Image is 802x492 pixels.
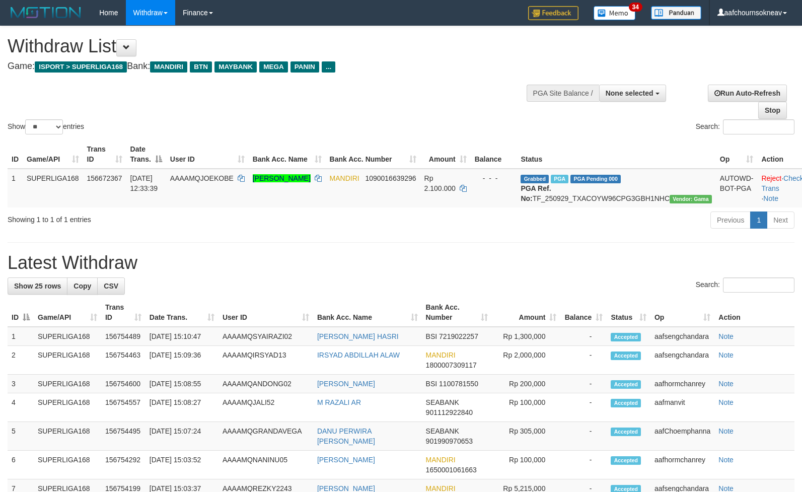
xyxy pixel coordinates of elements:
span: Copy 1100781550 to clipboard [439,380,478,388]
td: - [560,327,607,346]
th: Status: activate to sort column ascending [607,298,650,327]
th: Bank Acc. Name: activate to sort column ascending [249,140,326,169]
span: PGA Pending [570,175,621,183]
td: - [560,393,607,422]
td: 1 [8,327,34,346]
td: - [560,346,607,375]
a: Note [718,456,734,464]
span: MAYBANK [214,61,257,73]
label: Search: [696,277,794,293]
span: BSI [426,380,438,388]
td: TF_250929_TXACOYW96CPG3GBH1NHC [517,169,715,207]
td: 6 [8,451,34,479]
th: Amount: activate to sort column ascending [492,298,560,327]
span: Marked by aafsengchandara [551,175,568,183]
td: 4 [8,393,34,422]
td: [DATE] 15:09:36 [145,346,218,375]
span: Vendor URL: https://trx31.1velocity.biz [670,195,712,203]
a: [PERSON_NAME] HASRI [317,332,399,340]
span: Grabbed [521,175,549,183]
a: Previous [710,212,751,229]
input: Search: [723,119,794,134]
td: AAAAMQGRANDAVEGA [218,422,313,451]
div: PGA Site Balance / [527,85,599,102]
td: Rp 200,000 [492,375,560,393]
a: Copy [67,277,98,295]
span: Copy [74,282,91,290]
th: Date Trans.: activate to sort column descending [126,140,166,169]
span: Accepted [611,428,641,436]
td: aafChoemphanna [650,422,714,451]
td: 156754495 [101,422,145,451]
td: [DATE] 15:03:52 [145,451,218,479]
span: MANDIRI [330,174,359,182]
a: IRSYAD ABDILLAH ALAW [317,351,400,359]
span: Copy 901990970653 to clipboard [426,437,473,445]
td: - [560,375,607,393]
th: User ID: activate to sort column ascending [218,298,313,327]
td: SUPERLIGA168 [34,451,101,479]
span: AAAAMQJOEKOBE [170,174,234,182]
td: [DATE] 15:07:24 [145,422,218,451]
span: Accepted [611,380,641,389]
span: Copy 1090016639296 to clipboard [365,174,416,182]
a: Reject [761,174,781,182]
th: Game/API: activate to sort column ascending [23,140,83,169]
td: AAAAMQSYAIRAZI02 [218,327,313,346]
th: Op: activate to sort column ascending [716,140,758,169]
td: AAAAMQIRSYAD13 [218,346,313,375]
td: AAAAMQNANINU05 [218,451,313,479]
div: Showing 1 to 1 of 1 entries [8,210,327,225]
span: Copy 7219022257 to clipboard [439,332,478,340]
td: SUPERLIGA168 [34,346,101,375]
a: M RAZALI AR [317,398,361,406]
a: DANU PERWIRA [PERSON_NAME] [317,427,375,445]
span: [DATE] 12:33:39 [130,174,158,192]
td: aafsengchandara [650,346,714,375]
a: 1 [750,212,767,229]
td: AUTOWD-BOT-PGA [716,169,758,207]
td: SUPERLIGA168 [34,422,101,451]
input: Search: [723,277,794,293]
td: SUPERLIGA168 [34,327,101,346]
a: Note [763,194,778,202]
td: 156754463 [101,346,145,375]
th: Amount: activate to sort column ascending [420,140,471,169]
span: Copy 1650001061663 to clipboard [426,466,477,474]
h1: Latest Withdraw [8,253,794,273]
td: AAAAMQJALI52 [218,393,313,422]
a: Show 25 rows [8,277,67,295]
th: User ID: activate to sort column ascending [166,140,249,169]
img: panduan.png [651,6,701,20]
td: 156754292 [101,451,145,479]
td: aafsengchandara [650,327,714,346]
th: Game/API: activate to sort column ascending [34,298,101,327]
td: SUPERLIGA168 [34,375,101,393]
span: MEGA [259,61,288,73]
button: None selected [599,85,666,102]
th: Bank Acc. Name: activate to sort column ascending [313,298,422,327]
span: ... [322,61,335,73]
span: 34 [629,3,642,12]
td: 156754489 [101,327,145,346]
td: aafhormchanrey [650,451,714,479]
a: Note [718,380,734,388]
td: aafmanvit [650,393,714,422]
td: 2 [8,346,34,375]
td: SUPERLIGA168 [34,393,101,422]
h4: Game: Bank: [8,61,525,72]
td: Rp 2,000,000 [492,346,560,375]
div: - - - [475,173,513,183]
span: Accepted [611,456,641,465]
a: Note [718,351,734,359]
th: Bank Acc. Number: activate to sort column ascending [326,140,420,169]
th: Bank Acc. Number: activate to sort column ascending [422,298,492,327]
a: [PERSON_NAME] [317,380,375,388]
span: Accepted [611,333,641,341]
th: Status [517,140,715,169]
span: Show 25 rows [14,282,61,290]
td: aafhormchanrey [650,375,714,393]
td: - [560,422,607,451]
label: Search: [696,119,794,134]
td: [DATE] 15:08:55 [145,375,218,393]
